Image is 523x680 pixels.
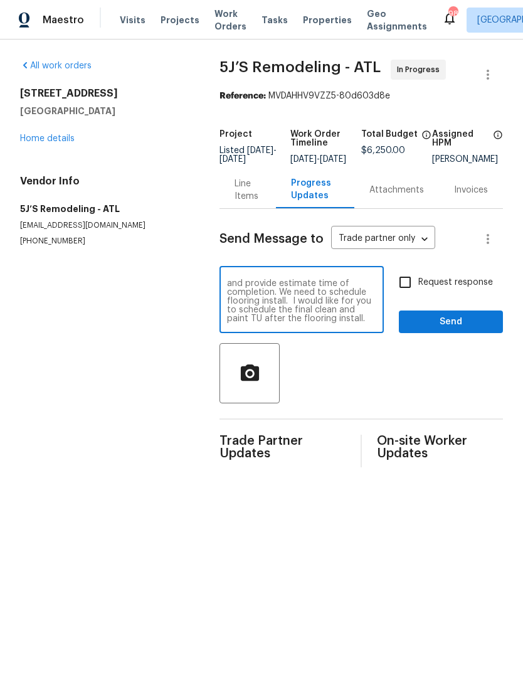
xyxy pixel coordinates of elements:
[235,178,260,203] div: Line Items
[20,175,189,188] h4: Vendor Info
[361,146,405,155] span: $6,250.00
[432,155,503,164] div: [PERSON_NAME]
[421,130,431,146] span: The total cost of line items that have been proposed by Opendoor. This sum includes line items th...
[219,155,246,164] span: [DATE]
[448,8,457,20] div: 98
[320,155,346,164] span: [DATE]
[290,155,346,164] span: -
[161,14,199,26] span: Projects
[303,14,352,26] span: Properties
[397,63,445,76] span: In Progress
[20,105,189,117] h5: [GEOGRAPHIC_DATA]
[120,14,145,26] span: Visits
[227,279,376,323] textarea: Please provide update in progress and provide estimate time of completion. We need to schedule fl...
[377,435,503,460] span: On-site Worker Updates
[219,146,277,164] span: Listed
[219,90,503,102] div: MVDAHHV9VZZ5-80d603d8e
[20,220,189,231] p: [EMAIL_ADDRESS][DOMAIN_NAME]
[20,61,92,70] a: All work orders
[20,236,189,247] p: [PHONE_NUMBER]
[399,311,503,334] button: Send
[219,435,346,460] span: Trade Partner Updates
[20,134,75,143] a: Home details
[367,8,427,33] span: Geo Assignments
[214,8,246,33] span: Work Orders
[493,130,503,155] span: The hpm assigned to this work order.
[261,16,288,24] span: Tasks
[418,276,493,289] span: Request response
[219,60,381,75] span: 5J’S Remodeling - ATL
[219,92,266,100] b: Reference:
[219,130,252,139] h5: Project
[20,203,189,215] h5: 5J’S Remodeling - ATL
[219,146,277,164] span: -
[20,87,189,100] h2: [STREET_ADDRESS]
[219,233,324,245] span: Send Message to
[331,229,435,250] div: Trade partner only
[43,14,84,26] span: Maestro
[291,177,339,202] div: Progress Updates
[247,146,273,155] span: [DATE]
[290,130,361,147] h5: Work Order Timeline
[369,184,424,196] div: Attachments
[432,130,489,147] h5: Assigned HPM
[409,314,493,330] span: Send
[454,184,488,196] div: Invoices
[361,130,418,139] h5: Total Budget
[290,155,317,164] span: [DATE]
